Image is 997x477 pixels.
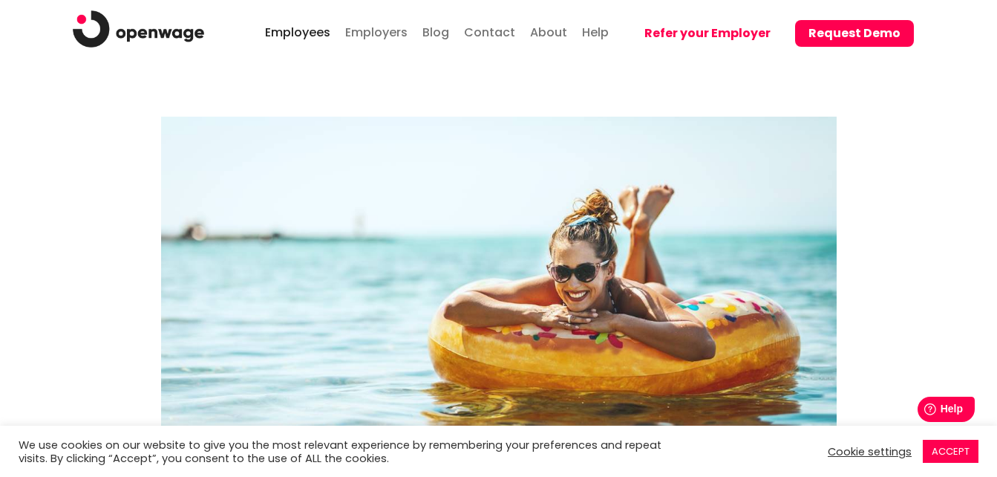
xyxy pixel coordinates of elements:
img: Unlimited-annual-leave.jpeg [161,117,837,470]
iframe: Help widget launcher [865,391,981,432]
a: Employees [261,10,334,51]
a: Employers [341,10,411,51]
button: Request Demo [795,20,914,47]
a: Cookie settings [828,445,912,458]
a: About [526,10,571,51]
button: Refer your Employer [631,20,784,47]
a: Refer your Employer [620,5,784,64]
div: We use cookies on our website to give you the most relevant experience by remembering your prefer... [19,438,690,465]
a: Help [578,10,612,51]
a: Blog [419,10,453,51]
a: Request Demo [784,5,914,64]
a: Contact [460,10,519,51]
a: ACCEPT [923,440,978,463]
img: logo.png [73,10,205,48]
